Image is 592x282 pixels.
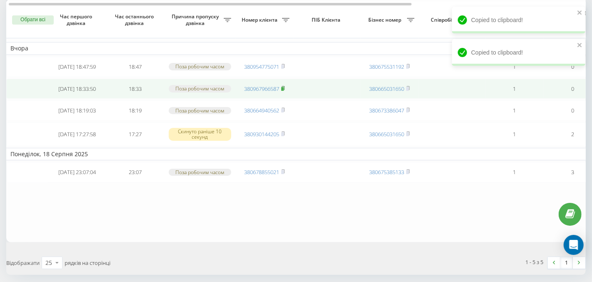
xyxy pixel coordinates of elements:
td: [DATE] 18:33:50 [48,79,106,99]
a: 380930144205 [244,130,279,138]
button: Обрати всі [12,15,54,25]
span: рядків на сторінці [65,259,110,267]
td: [DATE] 18:47:59 [48,57,106,77]
a: 380954775071 [244,63,279,70]
td: 18:19 [106,100,165,121]
div: Скинуто раніше 10 секунд [169,128,231,140]
td: 18:47 [106,57,165,77]
span: Причина пропуску дзвінка [169,13,224,26]
td: 17:27 [106,122,165,146]
div: Open Intercom Messenger [564,235,584,255]
a: 380675385133 [369,168,404,176]
span: Номер клієнта [240,17,282,23]
a: 380665031650 [369,130,404,138]
div: 1 - 5 з 5 [526,258,544,266]
div: Поза робочим часом [169,107,231,114]
a: 1 [560,257,573,269]
a: 380664940562 [244,107,279,114]
span: Співробітник [423,17,474,23]
td: [DATE] 18:19:03 [48,100,106,121]
td: 1 [485,122,544,146]
button: close [577,42,583,50]
div: 25 [45,259,52,267]
div: Поза робочим часом [169,85,231,92]
td: 1 [485,79,544,99]
div: Поза робочим часом [169,63,231,70]
button: close [577,9,583,17]
span: Час останнього дзвінка [113,13,158,26]
td: 23:07 [106,162,165,182]
td: 18:33 [106,79,165,99]
span: Час першого дзвінка [55,13,100,26]
a: 380675531192 [369,63,404,70]
div: Copied to clipboard! [452,39,585,66]
span: Відображати [6,259,40,267]
span: ПІБ Клієнта [301,17,353,23]
span: Бізнес номер [365,17,407,23]
a: 380673386047 [369,107,404,114]
td: [DATE] 23:07:04 [48,162,106,182]
td: 1 [485,100,544,121]
a: 380967966587 [244,85,279,92]
div: Copied to clipboard! [452,7,585,33]
div: Поза робочим часом [169,169,231,176]
a: 380665031650 [369,85,404,92]
td: [DATE] 17:27:58 [48,122,106,146]
td: 1 [485,162,544,182]
a: 380678855021 [244,168,279,176]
